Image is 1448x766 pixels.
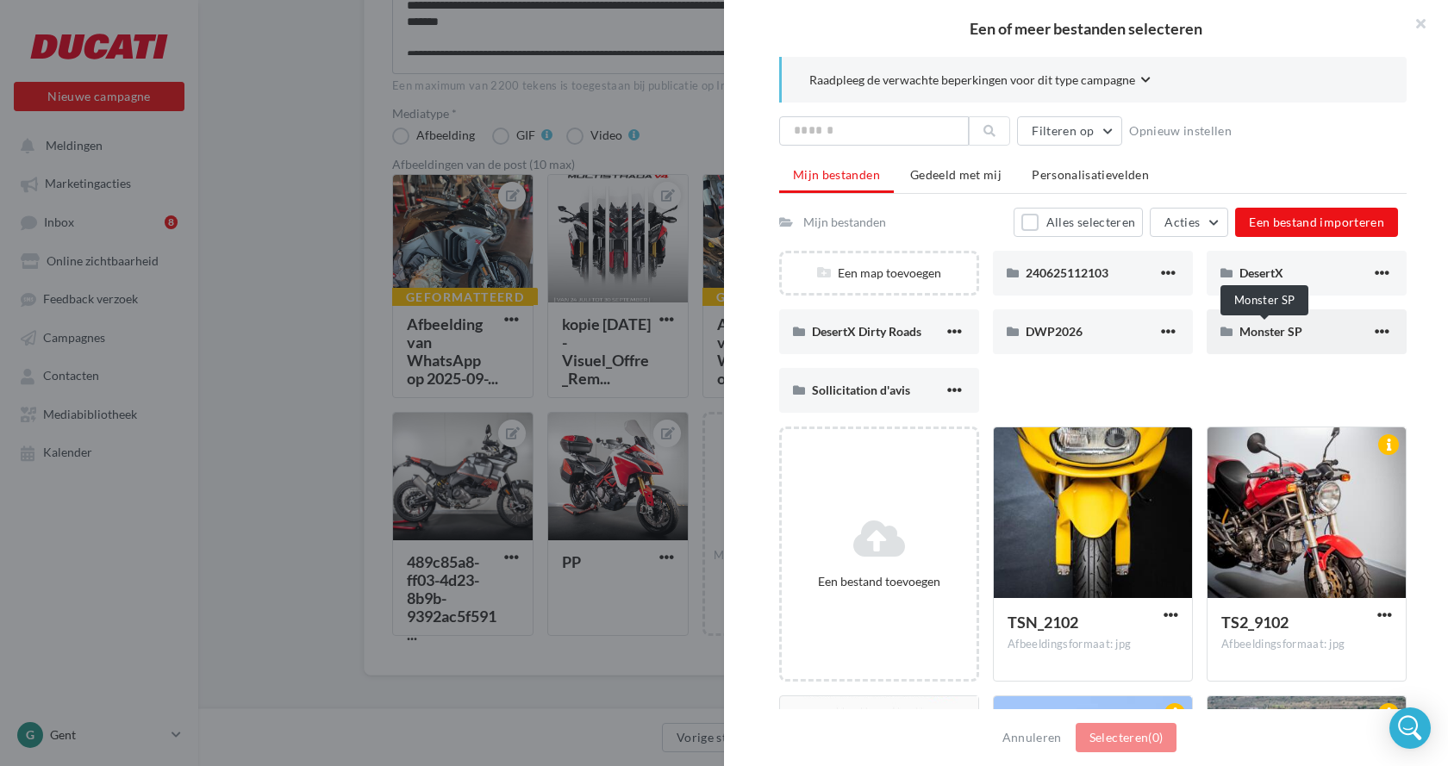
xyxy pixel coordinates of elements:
[793,167,880,182] span: Mijn bestanden
[812,383,910,397] span: Sollicitation d'avis
[1150,208,1228,237] button: Acties
[1239,265,1283,280] span: DesertX
[1239,324,1302,339] span: Monster SP
[1389,707,1431,749] div: Open Intercom Messenger
[1148,730,1163,744] span: (0)
[1235,208,1398,237] button: Een bestand importeren
[812,324,921,339] span: DesertX Dirty Roads
[1164,215,1200,229] span: Acties
[1249,215,1384,229] span: Een bestand importeren
[789,573,970,590] div: Een bestand toevoegen
[1221,613,1289,632] span: TS2_9102
[1008,613,1078,632] span: TSN_2102
[1032,167,1149,182] span: Personalisatievelden
[1014,208,1143,237] button: Alles selecteren
[1026,324,1083,339] span: DWP2026
[1220,285,1308,315] div: Monster SP
[1122,121,1239,141] button: Opnieuw instellen
[803,214,886,231] div: Mijn bestanden
[809,72,1135,89] span: Raadpleeg de verwachte beperkingen voor dit type campagne
[752,21,1420,36] h2: Een of meer bestanden selecteren
[1017,116,1122,146] button: Filteren op
[782,265,977,282] div: Een map toevoegen
[1026,265,1108,280] span: 240625112103
[910,167,1002,182] span: Gedeeld met mij
[1221,637,1392,652] div: Afbeeldingsformaat: jpg
[809,71,1151,92] button: Raadpleeg de verwachte beperkingen voor dit type campagne
[1076,723,1177,752] button: Selecteren(0)
[995,727,1069,748] button: Annuleren
[1008,637,1178,652] div: Afbeeldingsformaat: jpg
